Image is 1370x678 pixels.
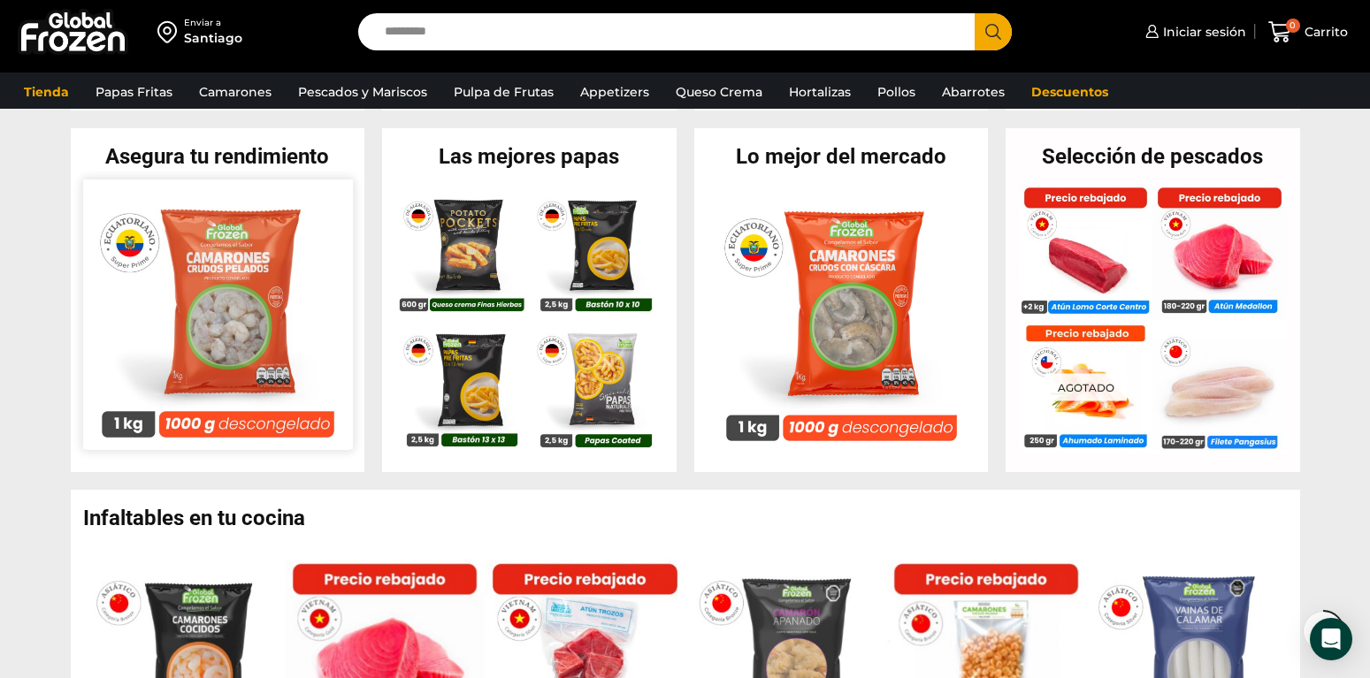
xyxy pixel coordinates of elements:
a: Papas Fritas [87,75,181,109]
a: Pollos [869,75,924,109]
a: Pescados y Mariscos [289,75,436,109]
h2: Infaltables en tu cocina [83,507,1300,529]
a: Hortalizas [780,75,860,109]
img: address-field-icon.svg [157,17,184,47]
span: Carrito [1300,23,1348,41]
a: Abarrotes [933,75,1014,109]
h2: Lo mejor del mercado [694,146,989,167]
button: Search button [975,13,1012,50]
span: 0 [1286,19,1300,33]
span: Iniciar sesión [1159,23,1246,41]
h2: Asegura tu rendimiento [71,146,365,167]
a: Queso Crema [667,75,771,109]
h2: Selección de pescados [1006,146,1300,167]
a: Camarones [190,75,280,109]
a: Appetizers [571,75,658,109]
div: Enviar a [184,17,242,29]
p: Agotado [1045,373,1127,400]
h2: Las mejores papas [382,146,677,167]
a: Tienda [15,75,78,109]
a: 0 Carrito [1264,11,1352,53]
a: Descuentos [1022,75,1117,109]
div: Open Intercom Messenger [1310,618,1352,660]
a: Pulpa de Frutas [445,75,563,109]
a: Iniciar sesión [1141,14,1246,50]
div: Santiago [184,29,242,47]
